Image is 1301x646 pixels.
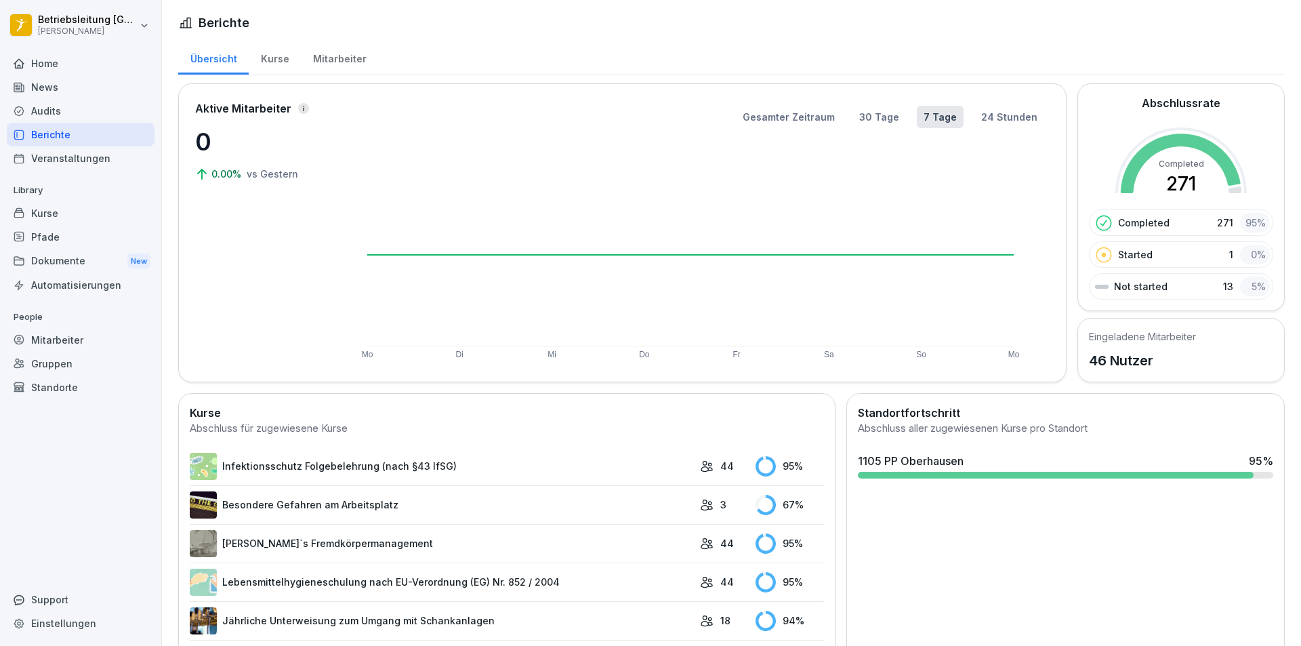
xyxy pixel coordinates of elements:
p: 271 [1217,216,1233,230]
div: 95 % [756,572,825,592]
button: Gesamter Zeitraum [736,106,842,128]
a: Mitarbeiter [7,328,154,352]
p: 1 [1229,247,1233,262]
div: Support [7,588,154,611]
div: New [127,254,150,269]
div: Dokumente [7,249,154,274]
img: gxsnf7ygjsfsmxd96jxi4ufn.png [190,569,217,596]
a: Kurse [249,40,301,75]
div: 95 % [1249,453,1273,469]
a: Besondere Gefahren am Arbeitsplatz [190,491,693,519]
img: tgff07aey9ahi6f4hltuk21p.png [190,453,217,480]
p: [PERSON_NAME] [38,26,137,36]
a: Mitarbeiter [301,40,378,75]
text: Mi [548,350,556,359]
a: Jährliche Unterweisung zum Umgang mit Schankanlagen [190,607,693,634]
a: 1105 PP Oberhausen95% [852,447,1279,484]
div: 0 % [1240,245,1270,264]
p: 0.00% [211,167,244,181]
div: 5 % [1240,277,1270,296]
p: 3 [720,498,726,512]
p: Completed [1118,216,1170,230]
p: 44 [720,536,734,550]
p: 46 Nutzer [1089,350,1196,371]
h5: Eingeladene Mitarbeiter [1089,329,1196,344]
a: Kurse [7,201,154,225]
button: 24 Stunden [974,106,1044,128]
p: Started [1118,247,1153,262]
p: 18 [720,613,730,628]
button: 30 Tage [852,106,906,128]
a: Lebensmittelhygieneschulung nach EU-Verordnung (EG) Nr. 852 / 2004 [190,569,693,596]
a: Einstellungen [7,611,154,635]
img: etou62n52bjq4b8bjpe35whp.png [190,607,217,634]
a: Berichte [7,123,154,146]
div: 67 % [756,495,825,515]
p: People [7,306,154,328]
img: ltafy9a5l7o16y10mkzj65ij.png [190,530,217,557]
p: Betriebsleitung [GEOGRAPHIC_DATA] [38,14,137,26]
h2: Standortfortschritt [858,405,1273,421]
a: Automatisierungen [7,273,154,297]
a: Infektionsschutz Folgebelehrung (nach §43 IfSG) [190,453,693,480]
a: Audits [7,99,154,123]
text: Do [639,350,650,359]
text: Mo [362,350,373,359]
div: 95 % [756,533,825,554]
p: 44 [720,459,734,473]
a: Gruppen [7,352,154,376]
text: So [916,350,926,359]
text: Sa [824,350,834,359]
p: vs Gestern [247,167,298,181]
a: Veranstaltungen [7,146,154,170]
button: 7 Tage [917,106,964,128]
a: Standorte [7,376,154,399]
text: Fr [732,350,740,359]
p: 0 [195,123,331,160]
div: 1105 PP Oberhausen [858,453,964,469]
div: Abschluss aller zugewiesenen Kurse pro Standort [858,421,1273,437]
a: News [7,75,154,99]
p: Library [7,180,154,201]
div: 95 % [756,456,825,477]
a: DokumenteNew [7,249,154,274]
img: zq4t51x0wy87l3xh8s87q7rq.png [190,491,217,519]
div: 95 % [1240,213,1270,233]
a: Übersicht [178,40,249,75]
a: Pfade [7,225,154,249]
div: 94 % [756,611,825,631]
a: Home [7,52,154,75]
text: Di [456,350,463,359]
h2: Kurse [190,405,824,421]
p: Not started [1114,279,1168,294]
p: Aktive Mitarbeiter [195,100,291,117]
p: 44 [720,575,734,589]
h1: Berichte [199,14,249,32]
p: 13 [1223,279,1233,294]
text: Mo [1008,350,1020,359]
div: Abschluss für zugewiesene Kurse [190,421,824,437]
h2: Abschlussrate [1142,95,1220,111]
a: [PERSON_NAME]`s Fremdkörpermanagement [190,530,693,557]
